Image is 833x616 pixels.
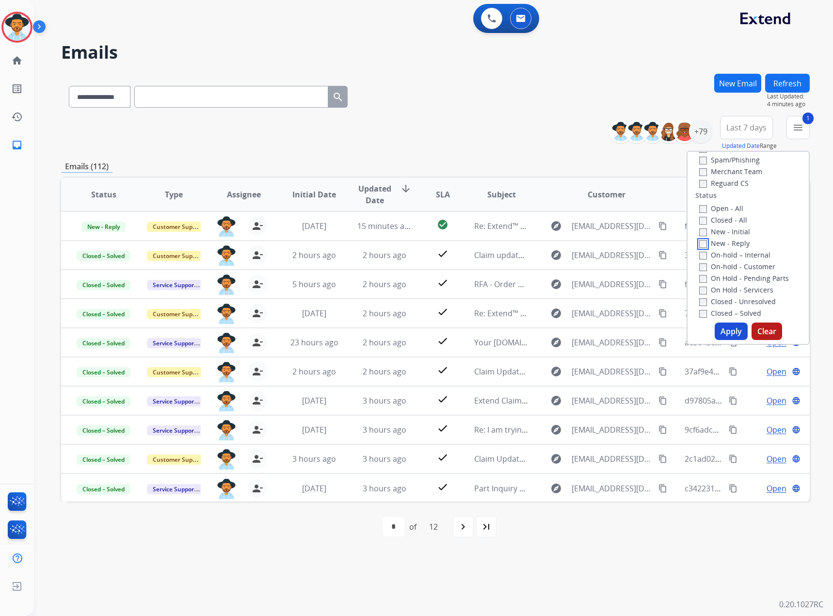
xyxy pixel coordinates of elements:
input: New - Reply [699,240,707,248]
img: agent-avatar [217,304,236,324]
span: Initial Date [292,189,336,200]
mat-icon: check [437,481,449,493]
span: Extend Claim - [PERSON_NAME] - Claim ID: 3853e876-2651-4e87-9ab7-087d1da1e62f [474,395,777,406]
label: Reguard CS [699,178,749,188]
span: 2 hours ago [363,279,406,290]
span: Status [91,189,116,200]
input: Spam/Phishing [699,157,707,164]
img: agent-avatar [217,275,236,295]
mat-icon: last_page [481,521,492,533]
span: Open [767,453,786,465]
span: Service Support [147,280,202,290]
span: 15 minutes ago [357,221,414,231]
mat-icon: person_remove [252,308,263,319]
mat-icon: person_remove [252,483,263,494]
span: SLA [436,189,450,200]
mat-icon: content_copy [729,367,737,376]
button: Updated Date [722,142,760,150]
span: Open [767,366,786,377]
span: [DATE] [302,221,326,231]
span: Part Inquiry Extend Claim ID: 56e0b2e3-a1bc-4f6d-961f-59a65eb24d92 [474,483,728,494]
mat-icon: inbox [11,139,23,151]
span: [EMAIL_ADDRESS][DOMAIN_NAME] [572,453,654,465]
span: [EMAIL_ADDRESS][DOMAIN_NAME] [572,278,654,290]
span: Closed – Solved [77,484,130,494]
mat-icon: explore [550,249,562,261]
img: agent-avatar [217,479,236,499]
span: [DATE] [302,308,326,319]
span: RFA - Order Detail Update updated | Order# d1441541-f049-41a4-83ee-c8dbe1 [474,279,760,290]
span: 23 hours ago [290,337,338,348]
mat-icon: content_copy [729,396,737,405]
span: Claim Update: Parts ordered for repair [474,366,616,377]
mat-icon: content_copy [658,280,667,289]
span: Updated Date [357,183,392,206]
img: avatar [3,14,31,41]
img: agent-avatar [217,420,236,440]
mat-icon: navigate_next [457,521,469,533]
mat-icon: check [437,277,449,289]
mat-icon: content_copy [729,484,737,493]
label: New - Initial [699,227,750,236]
mat-icon: language [792,367,801,376]
span: Conversation ID [685,183,739,206]
span: [EMAIL_ADDRESS][DOMAIN_NAME] [572,483,654,494]
span: Closed – Solved [77,425,130,436]
span: 3 hours ago [292,454,336,464]
label: Spam/Phishing [699,155,760,164]
span: Customer Support [147,222,210,232]
span: 4 minutes ago [767,100,810,108]
mat-icon: content_copy [658,425,667,434]
label: Dev Test [699,144,738,153]
input: Closed – Solved [699,310,707,318]
label: On Hold - Servicers [699,285,773,294]
span: Service Support [147,425,202,436]
mat-icon: explore [550,337,562,348]
mat-icon: content_copy [729,454,737,463]
span: 3 hours ago [363,454,406,464]
img: agent-avatar [217,245,236,266]
label: Status [695,191,717,200]
span: [EMAIL_ADDRESS][DOMAIN_NAME] [572,337,654,348]
p: Emails (112) [61,161,112,173]
span: Service Support [147,338,202,348]
mat-icon: content_copy [658,251,667,259]
label: On-hold – Internal [699,250,770,259]
span: 3 hours ago [363,483,406,494]
span: 3 hours ago [363,395,406,406]
span: Your [DOMAIN_NAME] Quote - Order #: 18507461 [474,337,653,348]
input: On-hold – Internal [699,252,707,259]
p: 0.20.1027RC [779,599,823,610]
span: New - Reply [81,222,126,232]
mat-icon: person_remove [252,395,263,406]
span: 2 hours ago [292,366,336,377]
mat-icon: check [437,335,449,347]
span: Open [767,395,786,406]
span: [DATE] [302,395,326,406]
span: [DATE] [302,424,326,435]
mat-icon: content_copy [658,396,667,405]
mat-icon: language [792,484,801,493]
input: New - Initial [699,228,707,236]
span: 3 hours ago [363,424,406,435]
span: Re: Extend™ Claims - Time to Get Your Replacement: Let’s go shopping! [474,221,733,231]
mat-icon: explore [550,366,562,377]
mat-icon: explore [550,424,562,436]
div: +79 [689,120,712,143]
span: Open [767,424,786,436]
span: Service Support [147,484,202,494]
span: 2 hours ago [363,250,406,260]
input: On-hold - Customer [699,263,707,271]
button: Apply [715,323,748,340]
span: Closed – Solved [77,280,130,290]
span: Closed – Solved [77,396,130,406]
mat-icon: person_remove [252,249,263,261]
span: 2 hours ago [363,366,406,377]
span: Customer Support [147,367,210,377]
mat-icon: content_copy [658,309,667,318]
span: Customer Support [147,251,210,261]
img: agent-avatar [217,333,236,353]
mat-icon: person_remove [252,366,263,377]
mat-icon: arrow_downward [400,183,412,195]
span: Last 7 days [726,126,767,130]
